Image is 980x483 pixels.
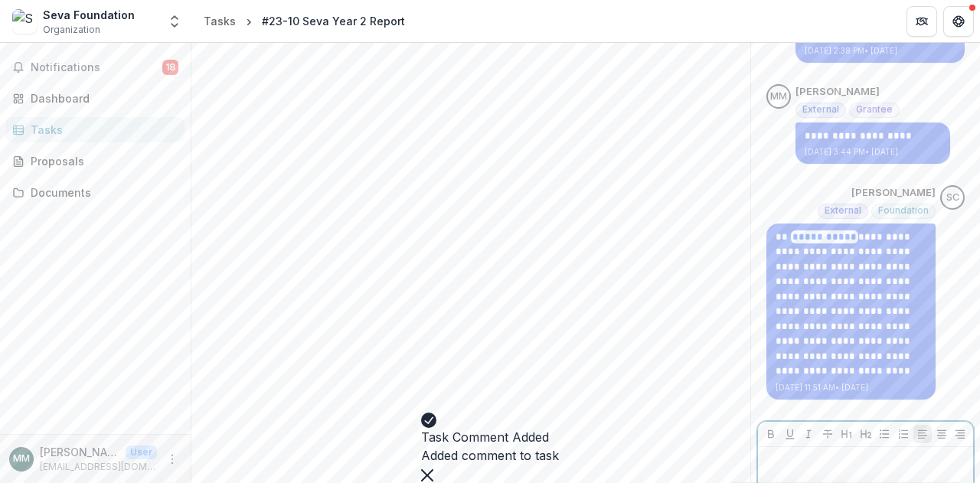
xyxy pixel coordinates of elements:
a: Proposals [6,148,185,174]
div: Tasks [31,122,172,138]
p: [EMAIL_ADDRESS][DOMAIN_NAME] [40,460,157,474]
p: [DATE] 3:44 PM • [DATE] [805,146,941,158]
button: Italicize [799,425,818,443]
button: Strike [818,425,837,443]
p: [PERSON_NAME] [795,84,880,100]
button: Bullet List [875,425,893,443]
button: Align Right [951,425,969,443]
span: Organization [43,23,100,37]
button: Open entity switcher [164,6,185,37]
a: Documents [6,180,185,205]
nav: breadcrumb [198,10,411,32]
p: [PERSON_NAME] [851,185,936,201]
div: Proposals [31,153,172,169]
button: Get Help [943,6,974,37]
p: [DATE] 11:51 AM • [DATE] [776,382,926,393]
a: Tasks [6,117,185,142]
div: Sandra Ching [946,193,959,203]
span: 18 [162,60,178,75]
div: Tasks [204,13,236,29]
button: Align Center [933,425,951,443]
img: Seva Foundation [12,9,37,34]
div: Seva Foundation [43,7,135,23]
p: User [126,445,157,459]
button: More [163,450,181,468]
div: Documents [31,184,172,201]
div: Dashboard [31,90,172,106]
span: External [825,205,861,216]
a: Dashboard [6,86,185,111]
p: [DATE] 2:38 PM • [DATE] [805,45,955,57]
button: Bold [762,425,780,443]
button: Underline [781,425,799,443]
div: #23-10 Seva Year 2 Report [262,13,405,29]
button: Heading 1 [838,425,856,443]
span: Notifications [31,61,162,74]
span: Grantee [856,104,893,115]
span: Foundation [878,205,929,216]
span: External [802,104,839,115]
p: [PERSON_NAME] [40,444,119,460]
div: Margo Mays [13,454,30,464]
button: Partners [906,6,937,37]
button: Ordered List [894,425,913,443]
button: Heading 2 [857,425,875,443]
a: Tasks [198,10,242,32]
div: Margo Mays [770,92,787,102]
button: Notifications18 [6,55,185,80]
button: Align Left [913,425,932,443]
